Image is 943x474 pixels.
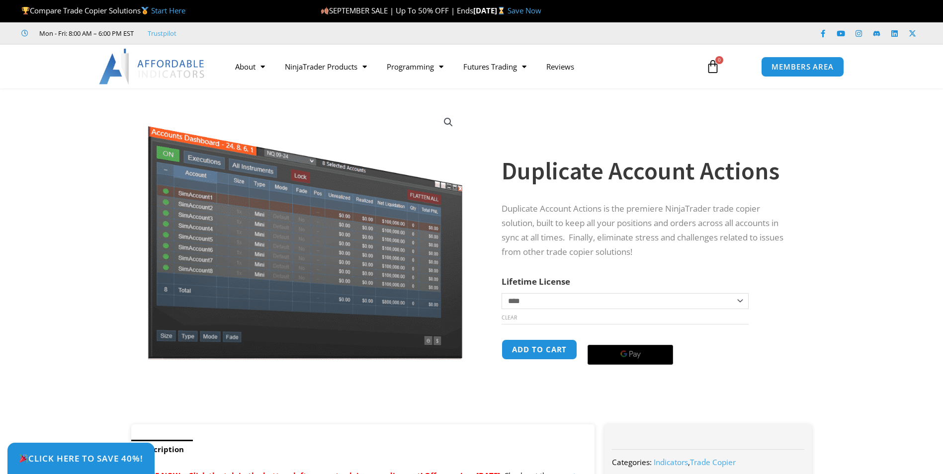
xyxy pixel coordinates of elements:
img: ⌛ [498,7,505,14]
span: SEPTEMBER SALE | Up To 50% OFF | Ends [321,5,473,15]
iframe: Secure payment input frame [586,338,675,339]
a: View full-screen image gallery [439,113,457,131]
h1: Duplicate Account Actions [502,154,792,188]
a: Clear options [502,314,517,321]
img: Screenshot 2024-08-26 15414455555 [145,106,465,360]
span: MEMBERS AREA [772,63,834,71]
nav: Menu [225,55,694,78]
label: Lifetime License [502,276,570,287]
img: 🥇 [141,7,149,14]
p: Duplicate Account Actions is the premiere NinjaTrader trade copier solution, built to keep all yo... [502,202,792,259]
a: Programming [377,55,453,78]
a: Futures Trading [453,55,536,78]
strong: [DATE] [473,5,508,15]
span: 0 [715,56,723,64]
a: 0 [691,52,735,81]
button: Add to cart [502,339,577,360]
a: 🎉Click Here to save 40%! [7,443,155,474]
span: Mon - Fri: 8:00 AM – 6:00 PM EST [37,27,134,39]
span: Click Here to save 40%! [19,454,143,463]
a: About [225,55,275,78]
img: 🍂 [321,7,329,14]
img: 🏆 [22,7,29,14]
img: LogoAI | Affordable Indicators – NinjaTrader [99,49,206,84]
a: Reviews [536,55,584,78]
a: MEMBERS AREA [761,57,844,77]
img: 🎉 [19,454,28,463]
a: Save Now [508,5,541,15]
a: Start Here [151,5,185,15]
a: Trustpilot [148,27,176,39]
button: Buy with GPay [588,345,673,365]
span: Compare Trade Copier Solutions [21,5,185,15]
a: NinjaTrader Products [275,55,377,78]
